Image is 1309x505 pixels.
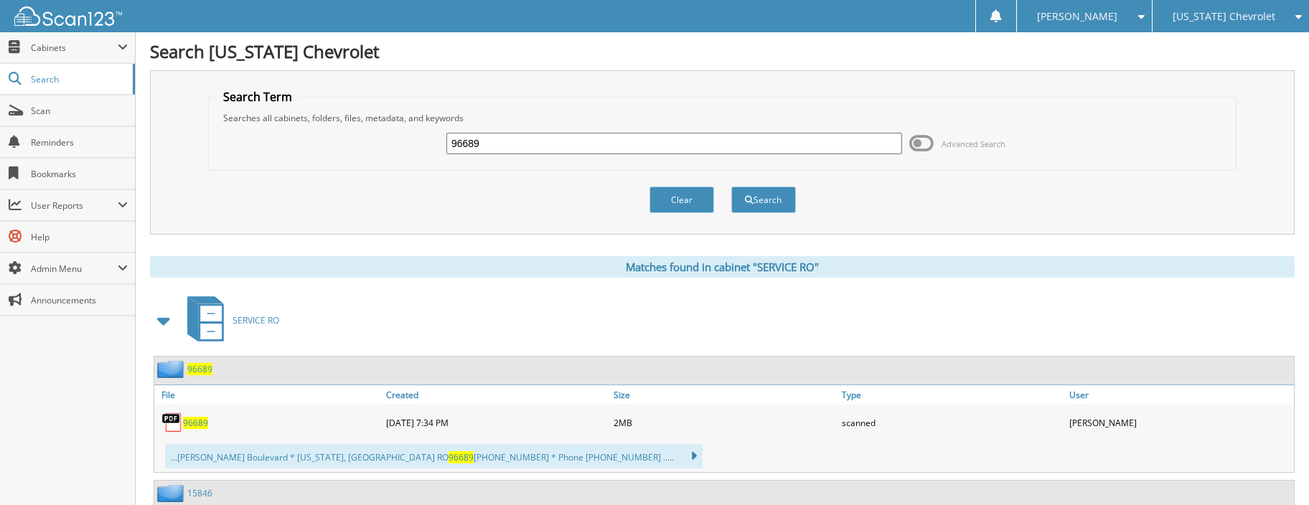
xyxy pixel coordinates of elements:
[157,484,187,502] img: folder2.png
[1037,12,1117,21] span: [PERSON_NAME]
[838,385,1066,405] a: Type
[216,112,1229,124] div: Searches all cabinets, folders, files, metadata, and keywords
[154,385,383,405] a: File
[187,487,212,499] a: 15846
[183,417,208,429] a: 96689
[610,385,838,405] a: Size
[233,314,279,326] span: SERVICE RO
[216,89,299,105] legend: Search Term
[31,136,128,148] span: Reminders
[31,231,128,243] span: Help
[31,263,118,275] span: Admin Menu
[1066,408,1294,437] div: [PERSON_NAME]
[179,292,279,349] a: SERVICE RO
[610,408,838,437] div: 2MB
[31,199,118,212] span: User Reports
[165,444,703,468] div: ...[PERSON_NAME] Boulevard * [US_STATE], [GEOGRAPHIC_DATA] RO [PHONE_NUMBER] * Phone [PHONE_NUMBE...
[31,168,128,180] span: Bookmarks
[1237,436,1309,505] iframe: Chat Widget
[31,73,126,85] span: Search
[157,360,187,378] img: folder2.png
[31,105,128,117] span: Scan
[942,138,1005,149] span: Advanced Search
[161,412,183,433] img: PDF.png
[383,385,611,405] a: Created
[150,39,1295,63] h1: Search [US_STATE] Chevrolet
[838,408,1066,437] div: scanned
[731,187,796,213] button: Search
[150,256,1295,278] div: Matches found in cabinet "SERVICE RO"
[1173,12,1275,21] span: [US_STATE] Chevrolet
[1066,385,1294,405] a: User
[449,451,474,463] span: 96689
[31,42,118,54] span: Cabinets
[383,408,611,437] div: [DATE] 7:34 PM
[649,187,714,213] button: Clear
[187,363,212,375] a: 96689
[31,294,128,306] span: Announcements
[14,6,122,26] img: scan123-logo-white.svg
